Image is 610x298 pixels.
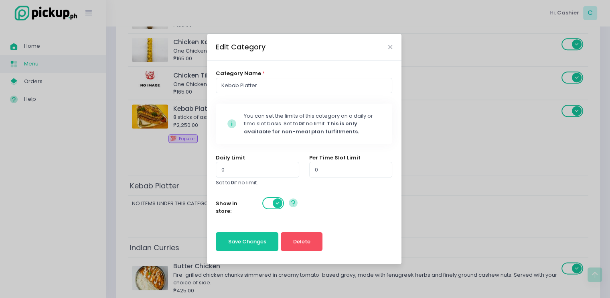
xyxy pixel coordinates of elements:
[216,179,299,187] div: Set to if no limit.
[298,120,302,127] b: 0
[216,232,278,251] button: Save Changes
[216,162,299,177] input: Daily Limit
[211,196,257,219] label: Show in store:
[216,154,245,162] label: Daily Limit
[244,120,359,135] b: This is only available for non-meal plan fulfillments.
[309,162,392,177] input: Per Time Slot Limit
[388,45,392,49] button: Close
[216,42,265,52] div: Edit Category
[231,179,234,186] b: 0
[216,69,261,78] label: Category Name
[244,112,381,136] div: You can set the limits of this category on a daily or time slot basis. Set to if no limit.
[281,232,322,251] button: Delete
[293,238,310,245] span: Delete
[309,154,361,162] label: Per Time Slot Limit
[228,238,266,245] span: Save Changes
